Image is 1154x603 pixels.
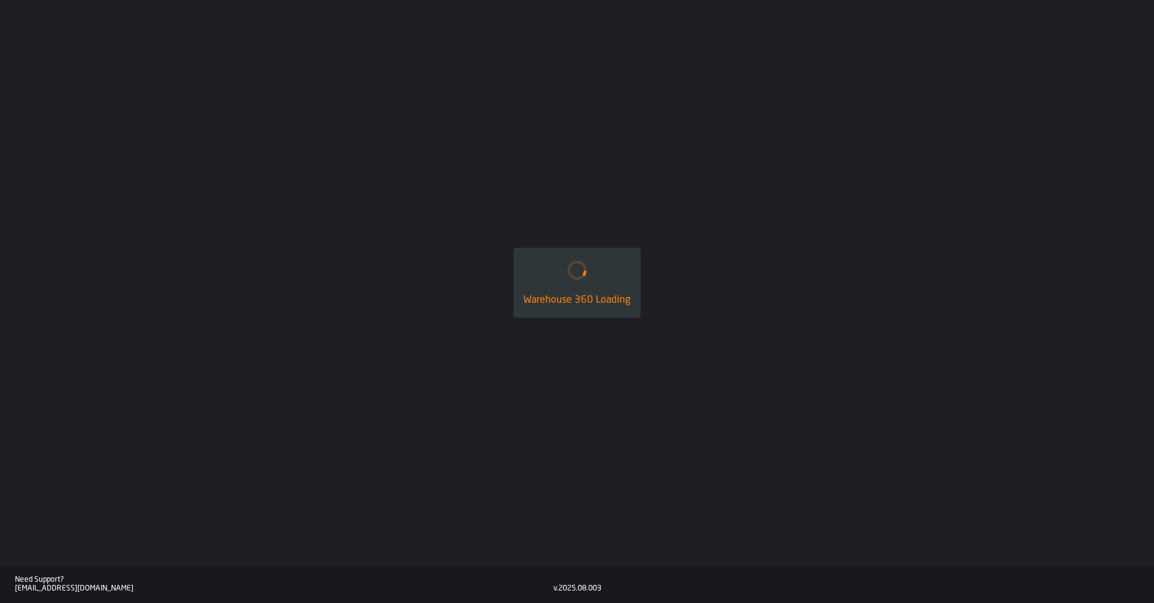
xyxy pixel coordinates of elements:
div: Need Support? [15,576,553,584]
div: [EMAIL_ADDRESS][DOMAIN_NAME] [15,584,553,593]
div: 2025.08.003 [558,584,601,593]
div: Warehouse 360 Loading [523,293,631,308]
a: Need Support?[EMAIL_ADDRESS][DOMAIN_NAME] [15,576,553,593]
div: v. [553,584,558,593]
